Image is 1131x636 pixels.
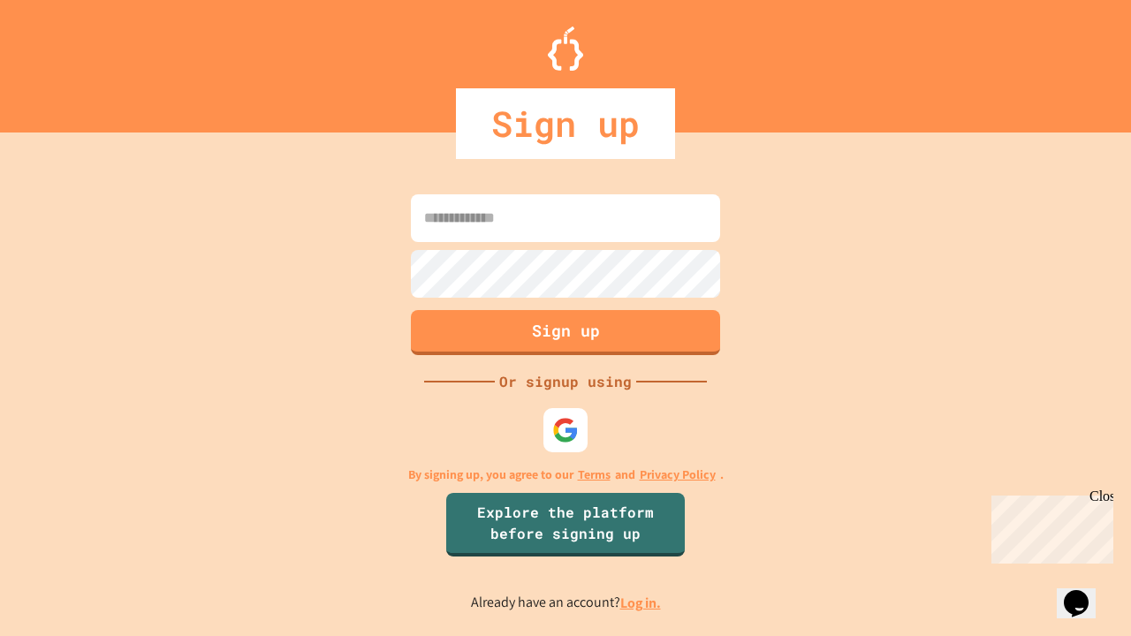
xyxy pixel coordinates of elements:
[411,310,720,355] button: Sign up
[446,493,685,556] a: Explore the platform before signing up
[1057,565,1113,618] iframe: chat widget
[471,592,661,614] p: Already have an account?
[456,88,675,159] div: Sign up
[552,417,579,443] img: google-icon.svg
[548,26,583,71] img: Logo.svg
[984,488,1113,564] iframe: chat widget
[578,466,611,484] a: Terms
[640,466,716,484] a: Privacy Policy
[620,594,661,612] a: Log in.
[7,7,122,112] div: Chat with us now!Close
[495,371,636,392] div: Or signup using
[408,466,724,484] p: By signing up, you agree to our and .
